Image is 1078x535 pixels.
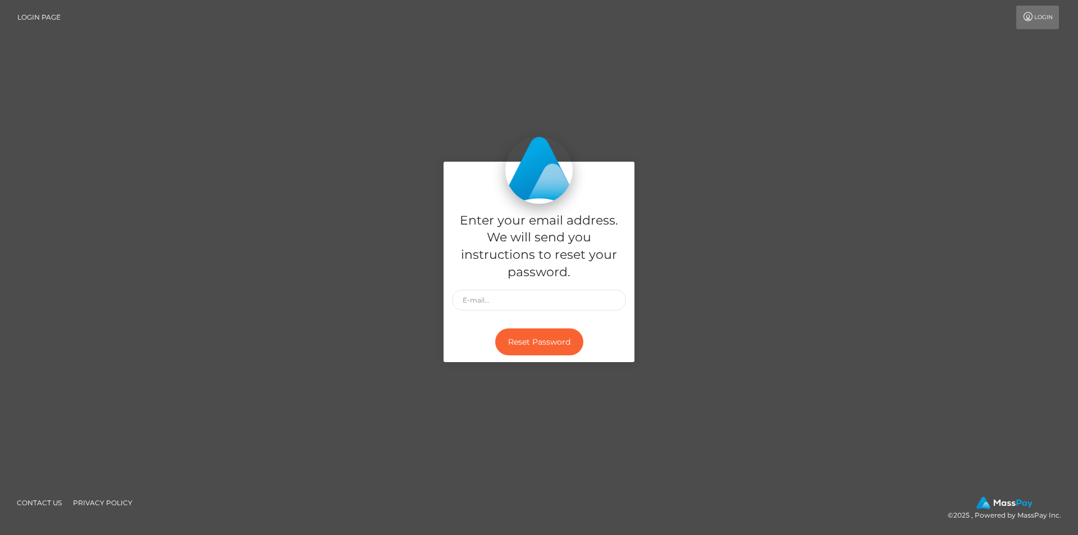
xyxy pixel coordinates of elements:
[12,494,66,511] a: Contact Us
[68,494,137,511] a: Privacy Policy
[1016,6,1059,29] a: Login
[17,6,61,29] a: Login Page
[452,290,626,310] input: E-mail...
[976,497,1033,509] img: MassPay
[452,212,626,281] h5: Enter your email address. We will send you instructions to reset your password.
[948,497,1070,522] div: © 2025 , Powered by MassPay Inc.
[495,328,583,356] button: Reset Password
[505,136,573,204] img: MassPay Login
